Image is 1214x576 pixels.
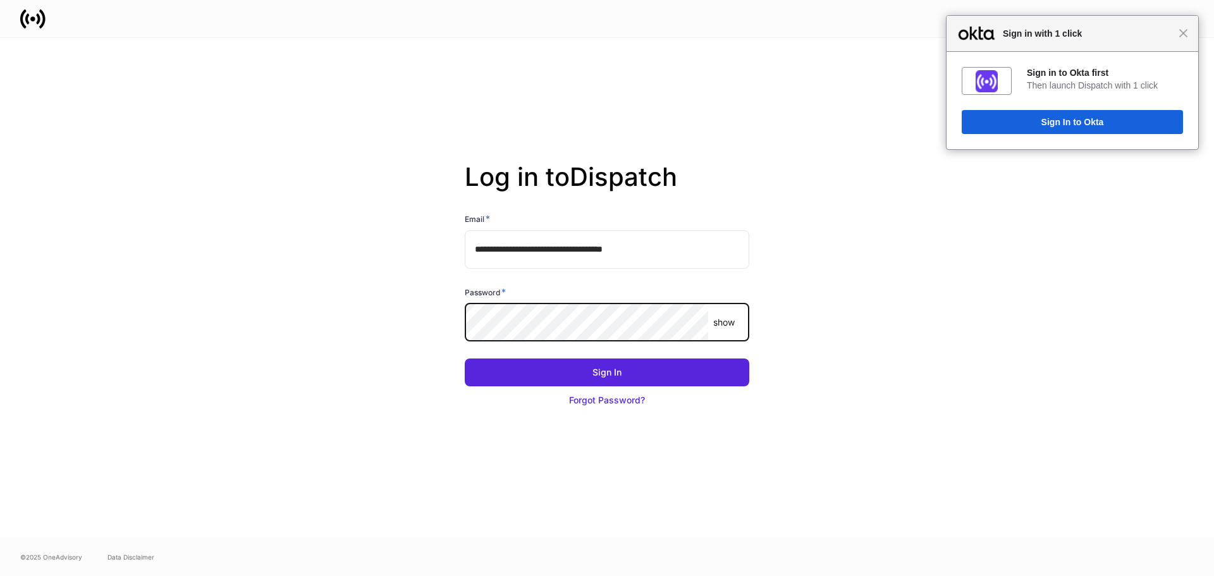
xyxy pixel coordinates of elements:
[465,358,749,386] button: Sign In
[465,212,490,225] h6: Email
[1027,80,1183,91] div: Then launch Dispatch with 1 click
[465,162,749,212] h2: Log in to Dispatch
[569,394,645,407] div: Forgot Password?
[713,316,735,329] p: show
[1179,28,1188,38] span: Close
[20,552,82,562] span: © 2025 OneAdvisory
[592,366,622,379] div: Sign In
[962,110,1183,134] button: Sign In to Okta
[1027,67,1183,78] div: Sign in to Okta first
[996,26,1179,41] span: Sign in with 1 click
[465,386,749,414] button: Forgot Password?
[107,552,154,562] a: Data Disclaimer
[465,286,506,298] h6: Password
[976,70,998,92] img: fs01jxrofoggULhDH358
